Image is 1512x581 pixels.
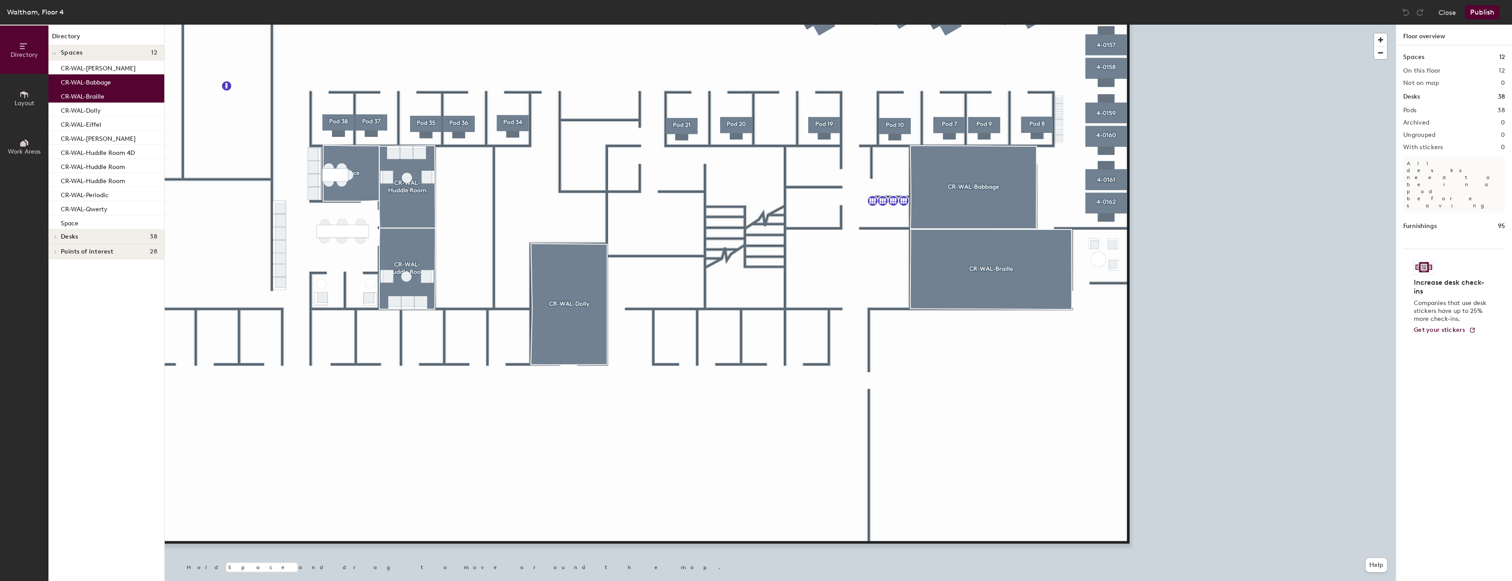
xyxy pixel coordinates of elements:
span: Directory [11,51,38,59]
span: Spaces [61,49,83,56]
span: Layout [15,99,34,107]
h1: 12 [1499,52,1505,62]
h1: Directory [48,32,164,45]
a: Get your stickers [1414,327,1476,334]
p: CR-WAL-Braille [61,90,104,100]
h1: Furnishings [1403,221,1437,231]
h1: Floor overview [1396,25,1512,45]
p: Space [61,217,78,227]
p: CR-WAL-[PERSON_NAME] [61,62,136,72]
h2: On this floor [1403,67,1441,74]
div: Waltham, Floor 4 [7,7,64,18]
h2: Archived [1403,119,1429,126]
button: Publish [1465,5,1500,19]
h2: Ungrouped [1403,132,1436,139]
span: Work Areas [8,148,41,155]
h2: 0 [1501,119,1505,126]
span: Get your stickers [1414,326,1465,334]
h1: Desks [1403,92,1420,102]
button: Close [1438,5,1456,19]
h2: 38 [1497,107,1505,114]
button: Help [1366,558,1387,572]
h2: 0 [1501,144,1505,151]
span: 12 [151,49,157,56]
p: CR-WAL-Huddle Room [61,175,125,185]
h2: 0 [1501,132,1505,139]
h2: 0 [1501,80,1505,87]
h2: Not on map [1403,80,1439,87]
p: CR-WAL-Qwerty [61,203,107,213]
img: Sticker logo [1414,260,1434,275]
h2: 12 [1499,67,1505,74]
span: Desks [61,233,78,240]
h4: Increase desk check-ins [1414,278,1489,296]
img: Redo [1416,8,1424,17]
h1: 38 [1498,92,1505,102]
p: CR-WAL-Babbage [61,76,111,86]
img: Undo [1401,8,1410,17]
h1: Spaces [1403,52,1424,62]
p: CR-WAL-Huddle Room [61,161,125,171]
h2: Pods [1403,107,1416,114]
p: CR-WAL-Dolly [61,104,101,114]
p: CR-WAL-Eiffel [61,118,101,129]
p: All desks need to be in a pod before saving [1403,156,1505,213]
h1: 95 [1498,221,1505,231]
p: CR-WAL-Huddle Room 4D [61,147,135,157]
h2: With stickers [1403,144,1443,151]
p: Companies that use desk stickers have up to 25% more check-ins. [1414,299,1489,323]
p: CR-WAL-[PERSON_NAME] [61,132,136,143]
span: 38 [150,233,157,240]
span: 28 [150,248,157,255]
span: Points of interest [61,248,113,255]
p: CR-WAL-Periodic [61,189,109,199]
